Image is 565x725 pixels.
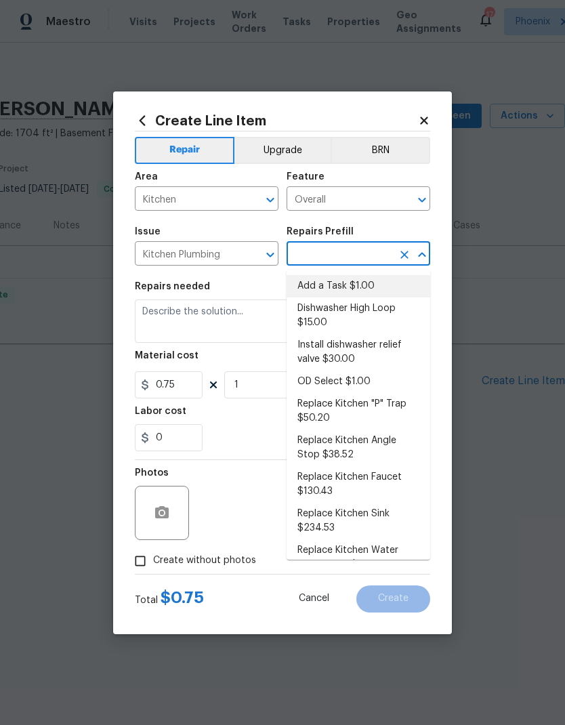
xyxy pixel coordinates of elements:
[135,468,169,478] h5: Photos
[261,245,280,264] button: Open
[161,589,204,606] span: $ 0.75
[287,297,430,334] li: Dishwasher High Loop $15.00
[287,539,430,576] li: Replace Kitchen Water Supply Line $60.00
[413,245,432,264] button: Close
[287,393,430,430] li: Replace Kitchen "P" Trap $50.20
[135,407,186,416] h5: Labor cost
[261,190,280,209] button: Open
[287,466,430,503] li: Replace Kitchen Faucet $130.43
[287,430,430,466] li: Replace Kitchen Angle Stop $38.52
[135,137,234,164] button: Repair
[378,594,409,604] span: Create
[135,113,418,128] h2: Create Line Item
[356,585,430,613] button: Create
[135,591,204,607] div: Total
[331,137,430,164] button: BRN
[135,351,198,360] h5: Material cost
[277,585,351,613] button: Cancel
[413,190,432,209] button: Open
[135,282,210,291] h5: Repairs needed
[299,594,329,604] span: Cancel
[287,275,430,297] li: Add a Task $1.00
[287,227,354,236] h5: Repairs Prefill
[287,503,430,539] li: Replace Kitchen Sink $234.53
[287,371,430,393] li: OD Select $1.00
[395,245,414,264] button: Clear
[287,334,430,371] li: Install dishwasher relief valve $30.00
[287,172,325,182] h5: Feature
[135,227,161,236] h5: Issue
[135,172,158,182] h5: Area
[234,137,331,164] button: Upgrade
[153,554,256,568] span: Create without photos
